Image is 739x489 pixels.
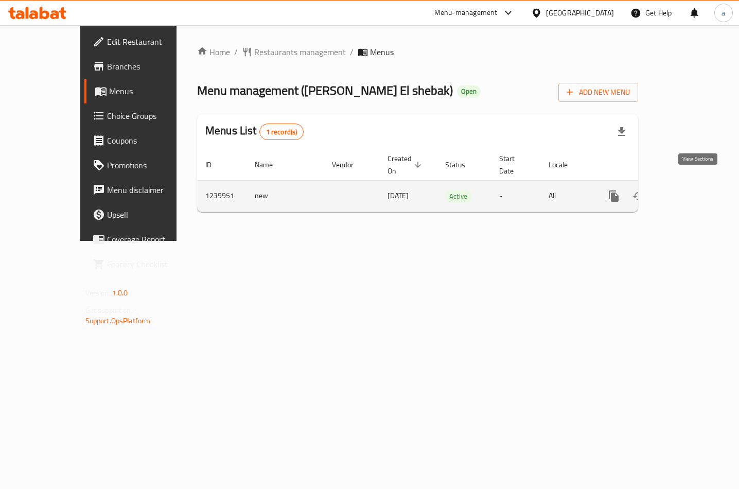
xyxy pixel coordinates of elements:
span: Locale [549,159,581,171]
span: Choice Groups [107,110,196,122]
a: Home [197,46,230,58]
a: Branches [84,54,204,79]
span: Grocery Checklist [107,258,196,270]
a: Edit Restaurant [84,29,204,54]
div: [GEOGRAPHIC_DATA] [546,7,614,19]
span: ID [205,159,225,171]
h2: Menus List [205,123,304,140]
span: Coupons [107,134,196,147]
th: Actions [593,149,709,181]
span: 1 record(s) [260,127,304,137]
div: Menu-management [434,7,498,19]
span: Edit Restaurant [107,36,196,48]
span: [DATE] [388,189,409,202]
div: Export file [609,119,634,144]
span: Menu management ( [PERSON_NAME] El shebak ) [197,79,453,102]
span: Open [457,87,481,96]
span: Start Date [499,152,528,177]
li: / [234,46,238,58]
table: enhanced table [197,149,709,212]
a: Grocery Checklist [84,252,204,276]
a: Promotions [84,153,204,178]
button: more [602,184,626,208]
a: Coverage Report [84,227,204,252]
span: Name [255,159,286,171]
span: Get support on: [85,304,133,317]
td: - [491,180,540,212]
span: 1.0.0 [112,286,128,300]
span: Add New Menu [567,86,630,99]
li: / [350,46,354,58]
span: Version: [85,286,111,300]
span: Created On [388,152,425,177]
span: Vendor [332,159,367,171]
div: Total records count [259,124,304,140]
a: Menu disclaimer [84,178,204,202]
a: Menus [84,79,204,103]
a: Restaurants management [242,46,346,58]
a: Coupons [84,128,204,153]
div: Open [457,85,481,98]
span: Active [445,190,471,202]
span: Menus [109,85,196,97]
nav: breadcrumb [197,46,638,58]
a: Support.OpsPlatform [85,314,151,327]
button: Add New Menu [558,83,638,102]
a: Upsell [84,202,204,227]
td: new [247,180,324,212]
td: 1239951 [197,180,247,212]
td: All [540,180,593,212]
span: Menu disclaimer [107,184,196,196]
span: Menus [370,46,394,58]
span: Upsell [107,208,196,221]
span: Restaurants management [254,46,346,58]
a: Choice Groups [84,103,204,128]
span: Status [445,159,479,171]
span: Promotions [107,159,196,171]
span: Coverage Report [107,233,196,246]
span: a [722,7,725,19]
span: Branches [107,60,196,73]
